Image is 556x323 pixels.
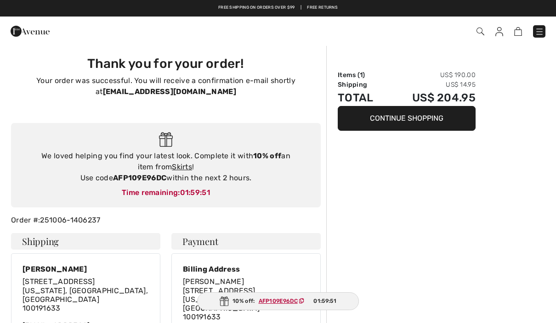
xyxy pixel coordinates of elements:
[183,277,244,286] span: [PERSON_NAME]
[307,5,338,11] a: Free Returns
[23,265,149,273] div: [PERSON_NAME]
[360,71,363,79] span: 1
[338,70,387,80] td: Items ( )
[338,80,387,89] td: Shipping
[20,187,312,198] div: Time remaining:
[171,233,321,250] h4: Payment
[11,26,50,35] a: 1ère Avenue
[301,5,301,11] span: |
[103,87,236,96] strong: [EMAIL_ADDRESS][DOMAIN_NAME]
[180,188,210,197] span: 01:59:51
[477,28,484,35] img: Search
[11,22,50,40] img: 1ère Avenue
[338,106,476,131] button: Continue Shopping
[313,297,336,305] span: 01:59:51
[17,56,315,72] h3: Thank you for your order!
[514,27,522,36] img: Shopping Bag
[220,296,229,306] img: Gift.svg
[11,233,160,250] h4: Shipping
[183,286,308,322] span: [STREET_ADDRESS] [US_STATE], [GEOGRAPHIC_DATA], [GEOGRAPHIC_DATA] 100191633
[259,298,298,304] ins: AFP109E96DC
[387,80,476,89] td: US$ 14.95
[20,150,312,184] div: We loved helping you find your latest look. Complete it with an item from ! Use code within the n...
[40,216,100,224] a: 251006-1406237
[387,70,476,80] td: US$ 190.00
[253,151,281,160] strong: 10% off
[495,27,503,36] img: My Info
[183,265,309,273] div: Billing Address
[338,89,387,106] td: Total
[17,75,315,97] p: Your order was successful. You will receive a confirmation e-mail shortly at
[159,132,173,147] img: Gift.svg
[113,173,166,182] strong: AFP109E96DC
[6,215,326,226] div: Order #:
[197,292,359,310] div: 10% off:
[218,5,295,11] a: Free shipping on orders over $99
[535,27,544,36] img: Menu
[23,277,148,312] span: [STREET_ADDRESS] [US_STATE], [GEOGRAPHIC_DATA], [GEOGRAPHIC_DATA] 100191633
[172,162,192,171] a: Skirts
[387,89,476,106] td: US$ 204.95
